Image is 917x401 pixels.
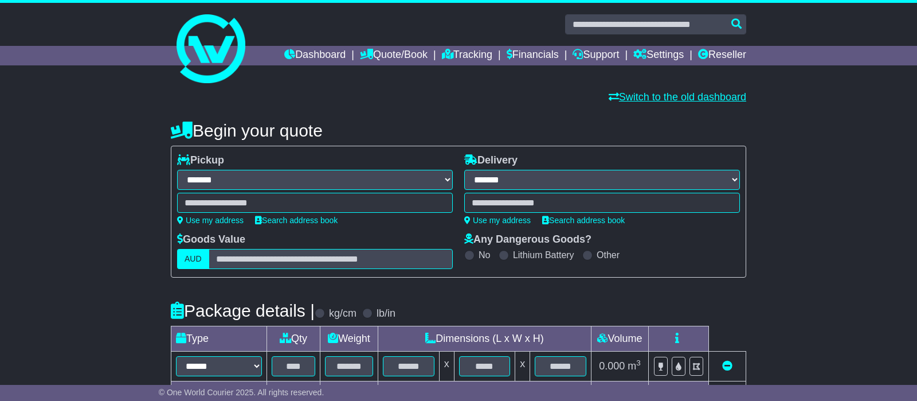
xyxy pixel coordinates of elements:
a: Remove this item [722,360,732,372]
label: Pickup [177,154,224,167]
h4: Package details | [171,301,315,320]
h4: Begin your quote [171,121,746,140]
a: Search address book [255,216,338,225]
td: Type [171,326,267,352]
td: Qty [267,326,320,352]
td: Dimensions (L x W x H) [378,326,591,352]
label: Lithium Battery [513,250,574,260]
label: No [479,250,490,260]
td: Weight [320,326,378,352]
a: Search address book [542,216,625,225]
a: Financials [507,46,559,65]
td: x [439,352,454,381]
a: Reseller [698,46,746,65]
a: Dashboard [284,46,346,65]
label: Other [597,250,620,260]
a: Switch to the old dashboard [609,91,746,103]
td: x [515,352,530,381]
a: Tracking [442,46,492,65]
label: Goods Value [177,233,245,246]
a: Support [573,46,619,65]
sup: 3 [636,359,641,367]
label: Delivery [464,154,518,167]
span: m [628,360,641,372]
span: 0.000 [599,360,625,372]
label: AUD [177,249,209,269]
label: lb/in [377,307,395,320]
label: kg/cm [329,307,356,320]
span: © One World Courier 2025. All rights reserved. [159,388,324,397]
a: Use my address [177,216,244,225]
a: Quote/Book [360,46,428,65]
label: Any Dangerous Goods? [464,233,591,246]
a: Settings [633,46,684,65]
td: Volume [591,326,648,352]
a: Use my address [464,216,531,225]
